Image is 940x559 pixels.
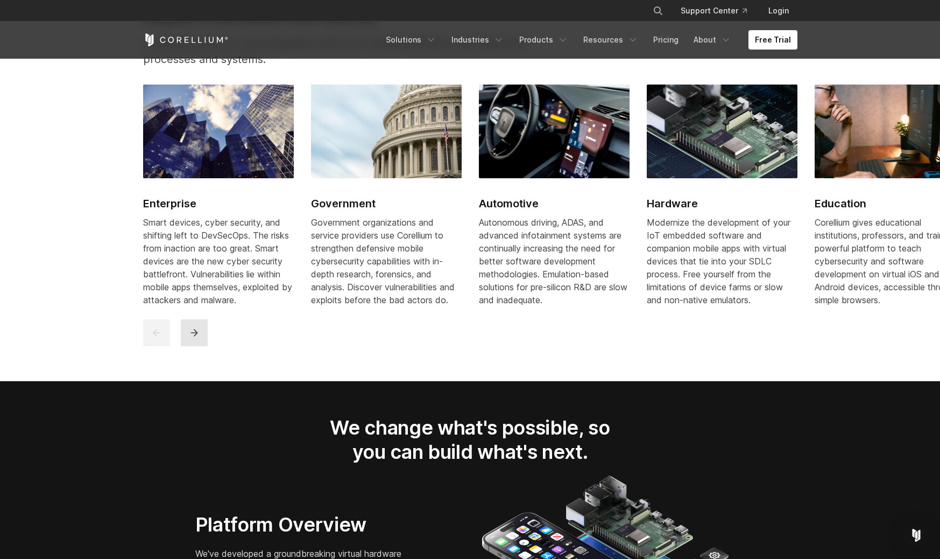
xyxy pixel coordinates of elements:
h2: Automotive [479,195,630,212]
h2: Hardware [647,195,797,212]
img: Enterprise [143,85,294,178]
a: Resources [577,30,645,50]
h2: Government [311,195,462,212]
a: Industries [445,30,511,50]
a: Automotive Automotive Autonomous driving, ADAS, and advanced infotainment systems are continually... [479,85,630,319]
a: Free Trial [748,30,797,50]
a: Login [760,1,797,20]
a: Solutions [379,30,443,50]
a: Hardware Hardware Modernize the development of your IoT embedded software and companion mobile ap... [647,85,797,319]
div: Navigation Menu [640,1,797,20]
a: Corellium Home [143,33,229,46]
div: Government organizations and service providers use Corellium to strengthen defensive mobile cyber... [311,216,462,306]
img: Automotive [479,85,630,178]
div: Autonomous driving, ADAS, and advanced infotainment systems are continually increasing the need f... [479,216,630,306]
h2: We change what's possible, so you can build what's next. [312,416,628,464]
span: Modernize the development of your IoT embedded software and companion mobile apps with virtual de... [647,217,790,305]
h2: Enterprise [143,195,294,212]
h3: Platform Overview [195,513,403,536]
a: About [687,30,738,50]
div: Smart devices, cyber security, and shifting left to DevSecOps. The risks from inaction are too gr... [143,216,294,306]
div: Open Intercom Messenger [903,522,929,548]
a: Enterprise Enterprise Smart devices, cyber security, and shifting left to DevSecOps. The risks fr... [143,85,294,319]
div: Navigation Menu [379,30,797,50]
button: Search [648,1,668,20]
a: Support Center [672,1,755,20]
a: Pricing [647,30,685,50]
a: Products [513,30,575,50]
img: Government [311,85,462,178]
img: Hardware [647,85,797,178]
a: Government Government Government organizations and service providers use Corellium to strengthen ... [311,85,462,319]
button: previous [143,319,170,346]
button: next [181,319,208,346]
